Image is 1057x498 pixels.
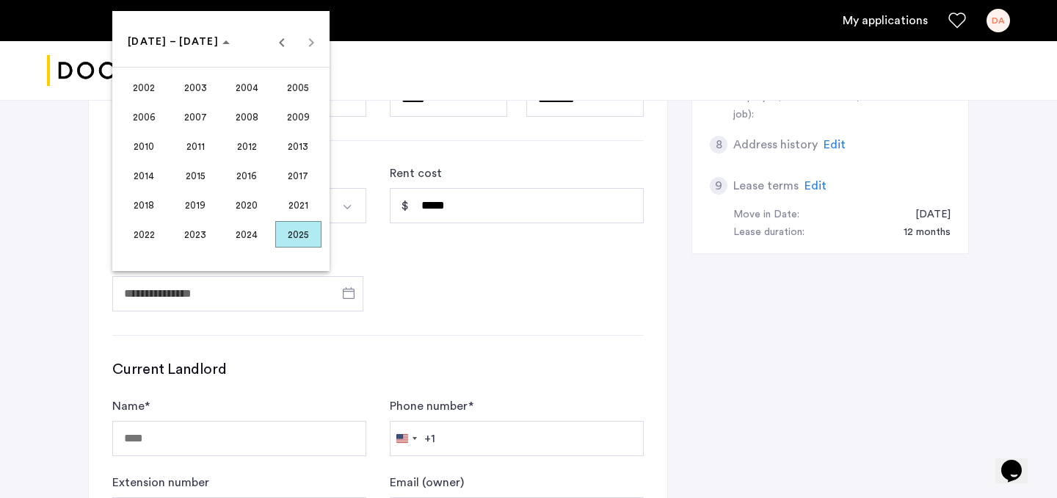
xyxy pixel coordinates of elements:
span: 2018 [121,192,167,218]
button: 2024 [221,220,272,249]
span: 2022 [121,221,167,248]
span: 2007 [172,104,219,130]
button: 2017 [272,161,324,190]
button: 2016 [221,161,272,190]
span: 2015 [172,162,219,189]
button: 2023 [170,220,221,249]
button: 2004 [221,73,272,102]
span: 2017 [275,162,322,189]
span: 2020 [224,192,270,218]
button: 2002 [118,73,170,102]
span: 2011 [172,133,219,159]
button: 2005 [272,73,324,102]
button: 2021 [272,190,324,220]
button: Previous 24 years [267,27,297,57]
span: 2006 [121,104,167,130]
button: 2009 [272,102,324,131]
iframe: chat widget [995,439,1042,483]
button: 2025 [272,220,324,249]
span: 2016 [224,162,270,189]
button: 2008 [221,102,272,131]
button: 2007 [170,102,221,131]
button: 2020 [221,190,272,220]
span: 2025 [275,221,322,248]
button: 2022 [118,220,170,249]
span: 2019 [172,192,219,218]
button: Choose date [122,29,236,55]
button: 2013 [272,131,324,161]
span: 2005 [275,74,322,101]
button: 2014 [118,161,170,190]
span: 2003 [172,74,219,101]
span: 2014 [121,162,167,189]
button: 2018 [118,190,170,220]
span: 2009 [275,104,322,130]
span: 2021 [275,192,322,218]
button: 2003 [170,73,221,102]
button: 2019 [170,190,221,220]
button: 2015 [170,161,221,190]
span: 2002 [121,74,167,101]
button: 2011 [170,131,221,161]
span: 2013 [275,133,322,159]
button: 2012 [221,131,272,161]
button: 2006 [118,102,170,131]
span: 2010 [121,133,167,159]
span: [DATE] – [DATE] [128,37,219,47]
span: 2004 [224,74,270,101]
span: 2008 [224,104,270,130]
span: 2012 [224,133,270,159]
span: 2023 [172,221,219,248]
span: 2024 [224,221,270,248]
button: 2010 [118,131,170,161]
